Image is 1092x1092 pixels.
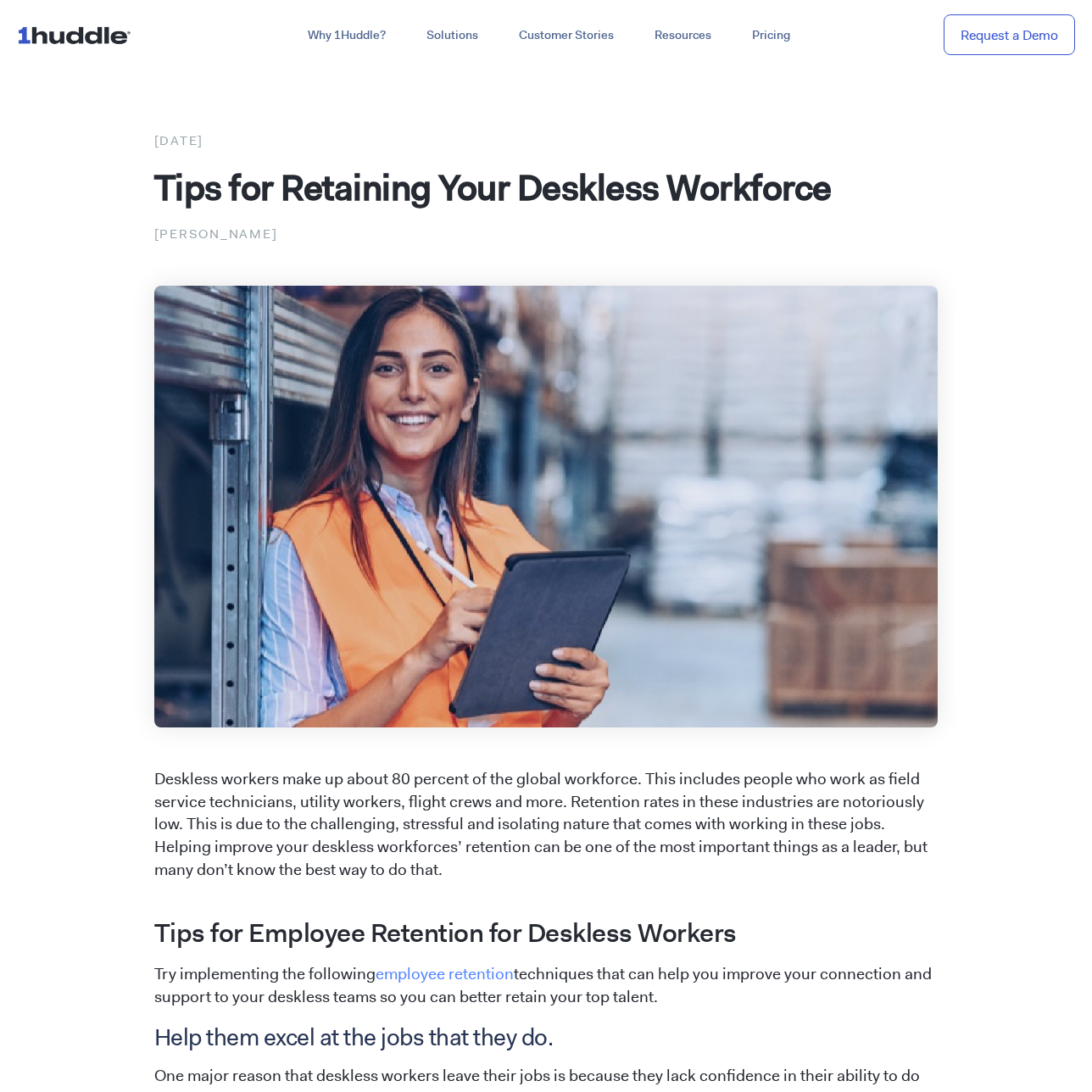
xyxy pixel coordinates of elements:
[944,14,1075,56] a: Request a Demo
[154,286,939,727] img: Deskless worker
[154,223,939,245] p: [PERSON_NAME]
[634,20,732,51] a: Resources
[376,963,514,984] a: employee retention
[499,20,634,51] a: Customer Stories
[154,1023,939,1052] h3: Help them excel at the jobs that they do.
[287,20,406,51] a: Why 1Huddle?
[732,20,811,51] a: Pricing
[154,130,939,152] div: [DATE]
[406,20,499,51] a: Solutions
[154,768,939,883] p: Deskless workers make up about 80 percent of the global workforce. This includes people who work ...
[154,916,939,951] h2: Tips for Employee Retention for Deskless Workers
[154,164,832,211] span: Tips for Retaining Your Deskless Workforce
[154,963,939,1009] p: Try implementing the following techniques that can help you improve your connection and support t...
[17,19,138,51] img: ...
